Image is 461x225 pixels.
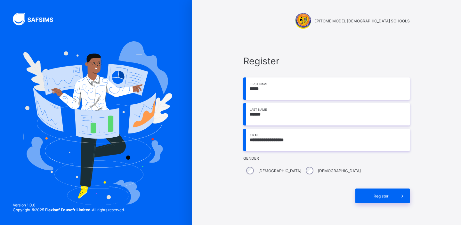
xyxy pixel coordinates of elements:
label: [DEMOGRAPHIC_DATA] [318,168,361,173]
label: [DEMOGRAPHIC_DATA] [258,168,301,173]
span: Version 1.0.0 [13,203,125,207]
strong: Flexisaf Edusoft Limited. [45,207,92,212]
span: Copyright © 2025 All rights reserved. [13,207,125,212]
span: Register [367,194,395,198]
span: EPITOME MODEL [DEMOGRAPHIC_DATA] SCHOOLS [314,19,410,23]
span: Register [243,55,410,67]
span: Gender [243,156,410,161]
img: Hero Image [20,41,172,205]
img: SAFSIMS Logo [13,13,61,25]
